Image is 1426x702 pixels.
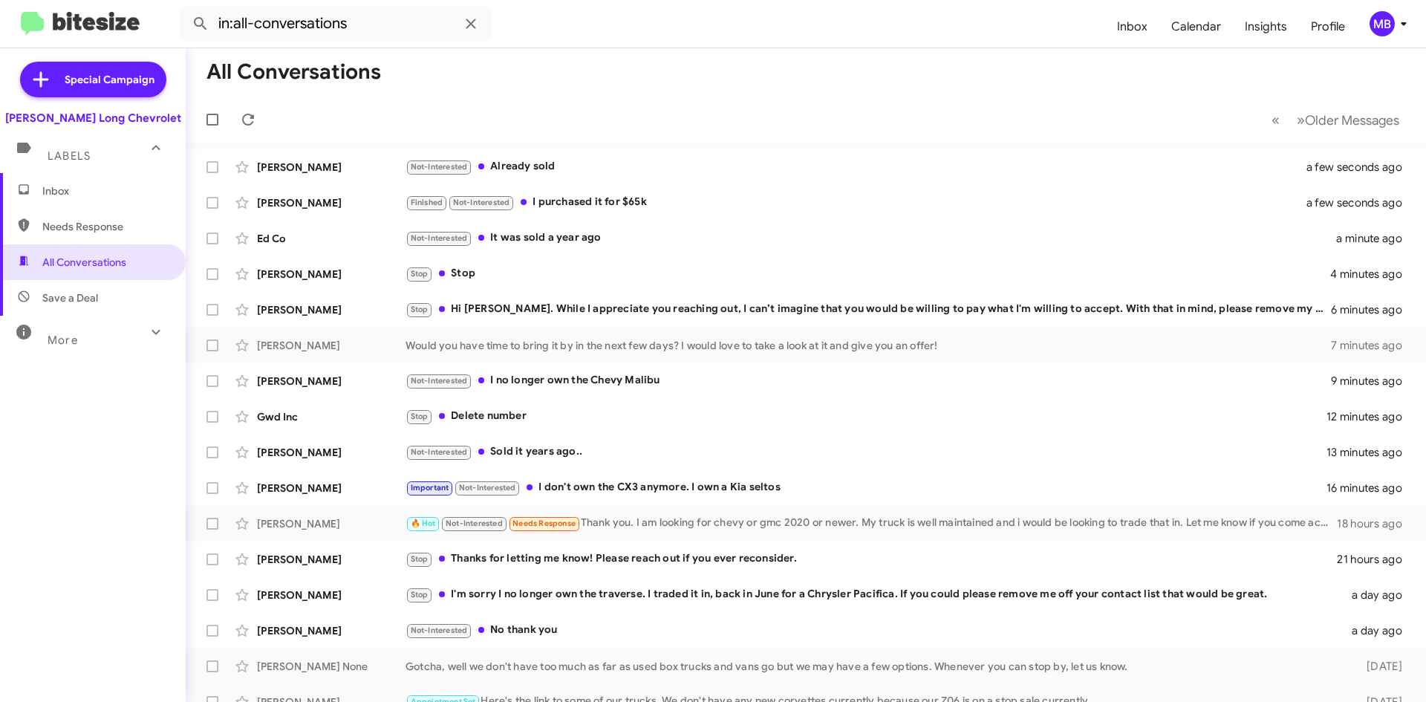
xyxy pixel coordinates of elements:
[1336,231,1414,246] div: a minute ago
[257,516,406,531] div: [PERSON_NAME]
[257,659,406,674] div: [PERSON_NAME] None
[1331,302,1414,317] div: 6 minutes ago
[1272,111,1280,129] span: «
[1325,195,1414,210] div: a few seconds ago
[257,552,406,567] div: [PERSON_NAME]
[411,162,468,172] span: Not-Interested
[180,6,492,42] input: Search
[42,255,126,270] span: All Conversations
[406,443,1326,461] div: Sold it years ago..
[257,481,406,495] div: [PERSON_NAME]
[411,198,443,207] span: Finished
[406,586,1343,603] div: I'm sorry I no longer own the traverse. I traded it in, back in June for a Chrysler Pacifica. If ...
[257,160,406,175] div: [PERSON_NAME]
[257,409,406,424] div: Gwd Inc
[406,301,1331,318] div: Hi [PERSON_NAME]. While I appreciate you reaching out, I can’t imagine that you would be willing ...
[1325,160,1414,175] div: a few seconds ago
[411,269,429,279] span: Stop
[459,483,516,493] span: Not-Interested
[1297,111,1305,129] span: »
[1233,5,1299,48] a: Insights
[1331,374,1414,389] div: 9 minutes ago
[257,445,406,460] div: [PERSON_NAME]
[42,183,169,198] span: Inbox
[1337,516,1414,531] div: 18 hours ago
[453,198,510,207] span: Not-Interested
[1305,112,1399,129] span: Older Messages
[1357,11,1410,36] button: MB
[406,550,1337,568] div: Thanks for letting me know! Please reach out if you ever reconsider.
[406,372,1331,389] div: I no longer own the Chevy Malibu
[406,158,1325,175] div: Already sold
[406,408,1326,425] div: Delete number
[257,267,406,282] div: [PERSON_NAME]
[1263,105,1408,135] nav: Page navigation example
[1330,267,1414,282] div: 4 minutes ago
[1343,588,1414,602] div: a day ago
[406,659,1343,674] div: Gotcha, well we don't have too much as far as used box trucks and vans go but we may have a few o...
[42,219,169,234] span: Needs Response
[1370,11,1395,36] div: MB
[406,479,1326,496] div: I don't own the CX3 anymore. I own a Kia seltos
[1288,105,1408,135] button: Next
[1263,105,1289,135] button: Previous
[411,412,429,421] span: Stop
[48,149,91,163] span: Labels
[406,230,1336,247] div: It was sold a year ago
[446,519,503,528] span: Not-Interested
[411,483,449,493] span: Important
[1326,409,1414,424] div: 12 minutes ago
[1326,481,1414,495] div: 16 minutes ago
[1326,445,1414,460] div: 13 minutes ago
[411,447,468,457] span: Not-Interested
[48,334,78,347] span: More
[411,590,429,599] span: Stop
[1337,552,1414,567] div: 21 hours ago
[1331,338,1414,353] div: 7 minutes ago
[206,60,381,84] h1: All Conversations
[512,519,576,528] span: Needs Response
[406,194,1325,211] div: I purchased it for $65k
[20,62,166,97] a: Special Campaign
[257,623,406,638] div: [PERSON_NAME]
[1343,659,1414,674] div: [DATE]
[257,338,406,353] div: [PERSON_NAME]
[65,72,154,87] span: Special Campaign
[257,195,406,210] div: [PERSON_NAME]
[411,305,429,314] span: Stop
[1105,5,1159,48] a: Inbox
[406,515,1337,532] div: Thank you. I am looking for chevy or gmc 2020 or newer. My truck is well maintained and i would b...
[411,519,436,528] span: 🔥 Hot
[257,302,406,317] div: [PERSON_NAME]
[257,231,406,246] div: Ed Co
[406,622,1343,639] div: No thank you
[1299,5,1357,48] a: Profile
[1343,623,1414,638] div: a day ago
[411,625,468,635] span: Not-Interested
[411,554,429,564] span: Stop
[406,265,1330,282] div: Stop
[42,290,98,305] span: Save a Deal
[411,233,468,243] span: Not-Interested
[411,376,468,386] span: Not-Interested
[257,374,406,389] div: [PERSON_NAME]
[1159,5,1233,48] a: Calendar
[257,588,406,602] div: [PERSON_NAME]
[5,111,181,126] div: [PERSON_NAME] Long Chevrolet
[406,338,1331,353] div: Would you have time to bring it by in the next few days? I would love to take a look at it and gi...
